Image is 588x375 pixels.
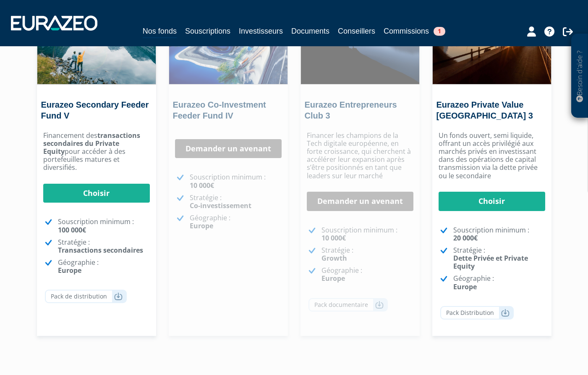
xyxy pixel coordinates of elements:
[321,233,346,243] strong: 10 000€
[58,238,150,254] p: Stratégie :
[143,25,177,38] a: Nos fonds
[11,16,97,31] img: 1732889491-logotype_eurazeo_blanc_rvb.png
[453,275,545,290] p: Géographie :
[175,139,282,158] a: Demander un avenant
[440,306,514,320] a: Pack Distribution
[190,181,214,190] strong: 10 000€
[453,233,478,243] strong: 20 000€
[43,184,150,203] a: Choisir
[58,246,143,255] strong: Transactions secondaires
[453,226,545,242] p: Souscription minimum :
[58,259,150,275] p: Géographie :
[291,25,329,37] a: Documents
[307,132,413,180] p: Financer les champions de la Tech digitale européenne, en forte croissance, qui cherchent à accél...
[58,225,86,235] strong: 100 000€
[41,100,149,120] a: Eurazeo Secondary Feeder Fund V
[436,100,533,120] a: Eurazeo Private Value [GEOGRAPHIC_DATA] 3
[453,246,545,271] p: Stratégie :
[453,282,477,291] strong: Europe
[338,25,375,37] a: Conseillers
[190,221,213,230] strong: Europe
[308,298,388,312] a: Pack documentaire
[173,100,266,120] a: Eurazeo Co-Investment Feeder Fund IV
[185,25,230,37] a: Souscriptions
[439,132,545,180] p: Un fonds ouvert, semi liquide, offrant un accès privilégié aux marchés privés en investissant dan...
[190,194,282,210] p: Stratégie :
[321,274,345,283] strong: Europe
[190,201,251,210] strong: Co-investissement
[321,254,347,263] strong: Growth
[307,192,413,211] a: Demander un avenant
[321,226,413,242] p: Souscription minimum :
[190,214,282,230] p: Géographie :
[321,267,413,283] p: Géographie :
[58,218,150,234] p: Souscription minimum :
[58,266,81,275] strong: Europe
[453,254,528,271] strong: Dette Privée et Private Equity
[190,173,282,189] p: Souscription minimum :
[239,25,283,37] a: Investisseurs
[45,290,127,303] a: Pack de distribution
[384,25,445,37] a: Commissions1
[305,100,397,120] a: Eurazeo Entrepreneurs Club 3
[43,131,140,156] strong: transactions secondaires du Private Equity
[439,192,545,211] a: Choisir
[43,132,150,172] p: Financement des pour accéder à des portefeuilles matures et diversifiés.
[575,38,585,114] p: Besoin d'aide ?
[321,246,413,262] p: Stratégie :
[434,27,445,36] span: 1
